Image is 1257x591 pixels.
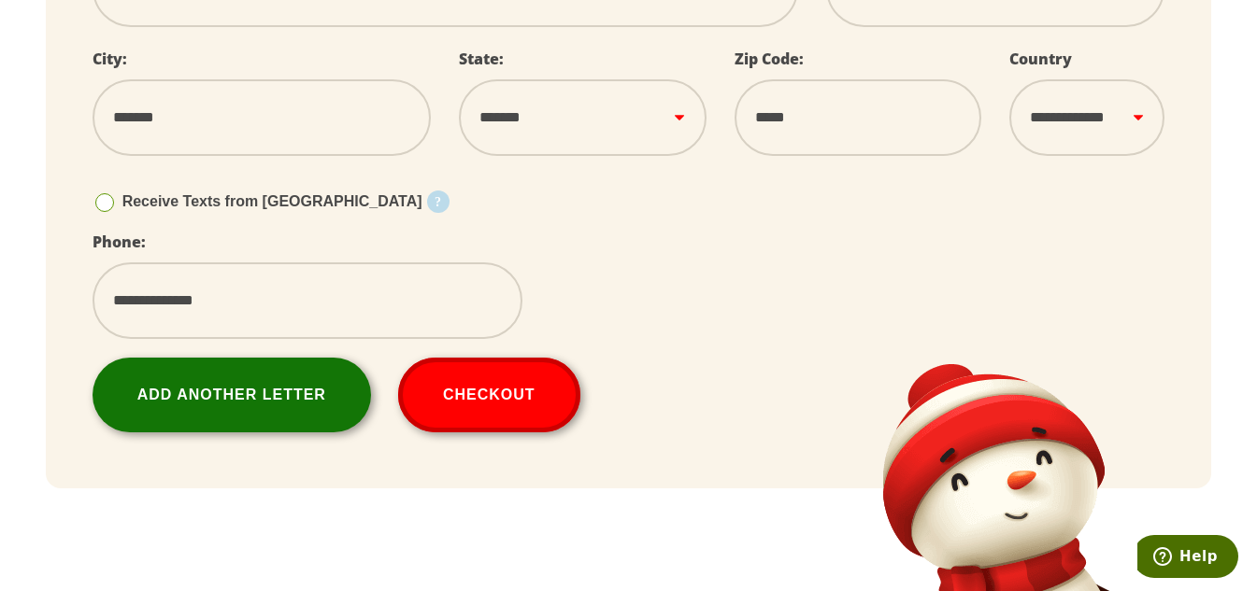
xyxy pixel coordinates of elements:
[93,49,127,69] label: City:
[122,193,422,209] span: Receive Texts from [GEOGRAPHIC_DATA]
[1009,49,1072,69] label: Country
[735,49,804,69] label: Zip Code:
[459,49,504,69] label: State:
[93,232,146,252] label: Phone:
[93,358,371,432] a: Add Another Letter
[398,358,580,432] button: Checkout
[1137,535,1238,582] iframe: Opens a widget where you can find more information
